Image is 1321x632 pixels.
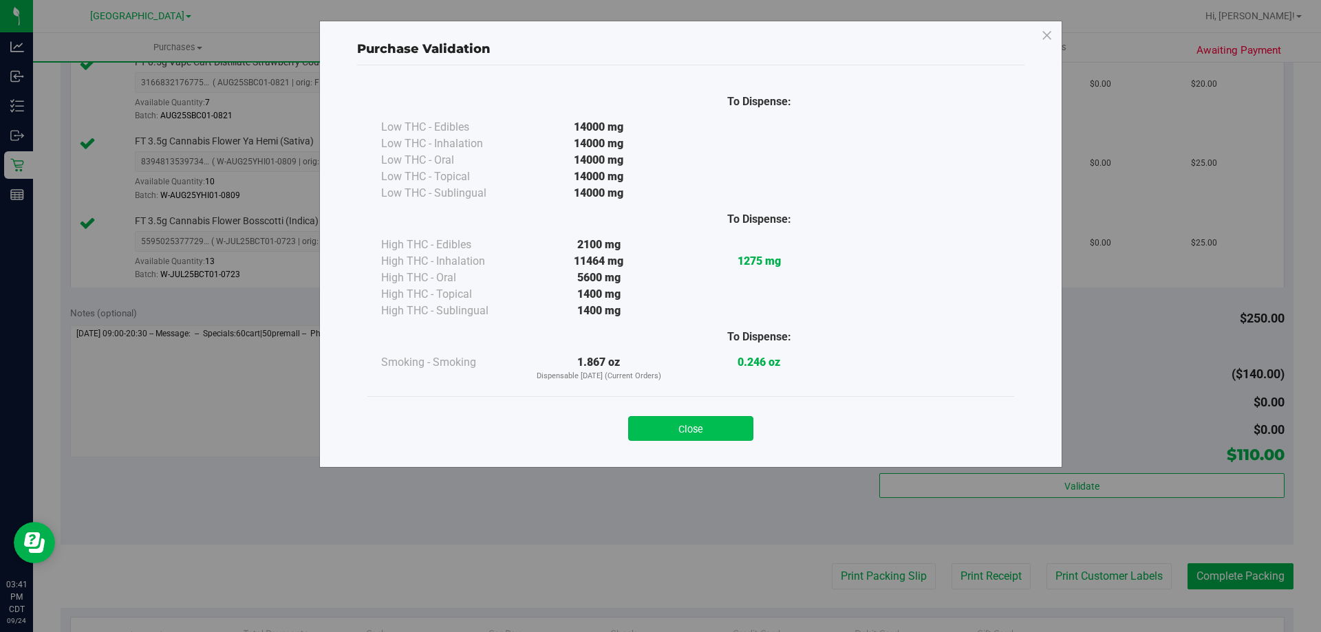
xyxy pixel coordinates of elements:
div: Low THC - Oral [381,152,519,168]
div: 14000 mg [519,119,679,135]
div: 14000 mg [519,168,679,185]
strong: 1275 mg [738,254,781,268]
div: 2100 mg [519,237,679,253]
div: 1400 mg [519,286,679,303]
div: To Dispense: [679,329,839,345]
div: To Dispense: [679,211,839,228]
span: Purchase Validation [357,41,491,56]
strong: 0.246 oz [738,356,780,369]
div: High THC - Inhalation [381,253,519,270]
div: Low THC - Inhalation [381,135,519,152]
div: 1.867 oz [519,354,679,382]
div: 14000 mg [519,185,679,201]
div: 1400 mg [519,303,679,319]
div: High THC - Edibles [381,237,519,253]
div: Low THC - Topical [381,168,519,185]
p: Dispensable [DATE] (Current Orders) [519,371,679,382]
div: High THC - Topical [381,286,519,303]
div: High THC - Sublingual [381,303,519,319]
div: Smoking - Smoking [381,354,519,371]
div: Low THC - Edibles [381,119,519,135]
div: 14000 mg [519,135,679,152]
div: To Dispense: [679,94,839,110]
button: Close [628,416,753,441]
div: 11464 mg [519,253,679,270]
iframe: Resource center [14,522,55,563]
div: 14000 mg [519,152,679,168]
div: Low THC - Sublingual [381,185,519,201]
div: High THC - Oral [381,270,519,286]
div: 5600 mg [519,270,679,286]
